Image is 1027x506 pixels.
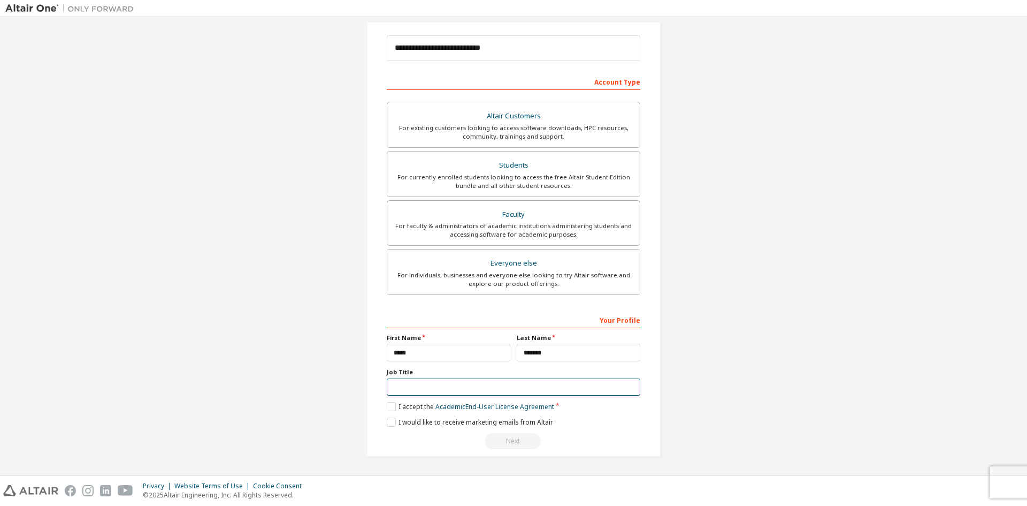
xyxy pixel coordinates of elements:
[394,109,633,124] div: Altair Customers
[143,482,174,490] div: Privacy
[5,3,139,14] img: Altair One
[387,418,553,427] label: I would like to receive marketing emails from Altair
[100,485,111,496] img: linkedin.svg
[253,482,308,490] div: Cookie Consent
[3,485,58,496] img: altair_logo.svg
[387,368,640,376] label: Job Title
[394,124,633,141] div: For existing customers looking to access software downloads, HPC resources, community, trainings ...
[387,311,640,328] div: Your Profile
[65,485,76,496] img: facebook.svg
[387,433,640,449] div: Read and acccept EULA to continue
[394,222,633,239] div: For faculty & administrators of academic institutions administering students and accessing softwa...
[387,73,640,90] div: Account Type
[517,334,640,342] label: Last Name
[387,402,554,411] label: I accept the
[394,256,633,271] div: Everyone else
[394,207,633,222] div: Faculty
[394,173,633,190] div: For currently enrolled students looking to access the free Altair Student Edition bundle and all ...
[143,490,308,500] p: © 2025 Altair Engineering, Inc. All Rights Reserved.
[387,334,510,342] label: First Name
[435,402,554,411] a: Academic End-User License Agreement
[394,271,633,288] div: For individuals, businesses and everyone else looking to try Altair software and explore our prod...
[174,482,253,490] div: Website Terms of Use
[118,485,133,496] img: youtube.svg
[394,158,633,173] div: Students
[82,485,94,496] img: instagram.svg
